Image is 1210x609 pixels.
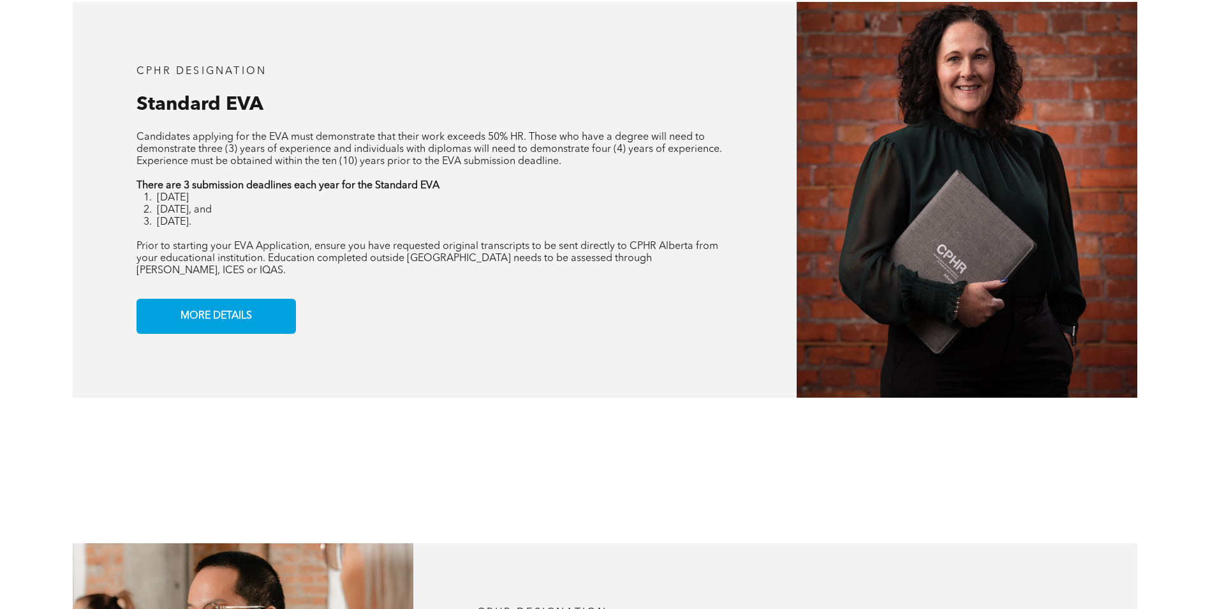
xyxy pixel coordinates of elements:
span: Candidates applying for the EVA must demonstrate that their work exceeds 50% HR. Those who have a... [136,132,722,167]
span: Standard EVA [136,95,263,114]
span: [DATE], and [157,205,212,215]
span: [DATE]. [157,217,191,227]
strong: There are 3 submission deadlines each year for the Standard EVA [136,181,439,191]
span: CPHR DESIGNATION [136,66,267,77]
a: MORE DETAILS [136,299,296,334]
span: [DATE] [157,193,189,203]
span: Prior to starting your EVA Application, ensure you have requested original transcripts to be sent... [136,241,718,276]
span: MORE DETAILS [176,304,256,329]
